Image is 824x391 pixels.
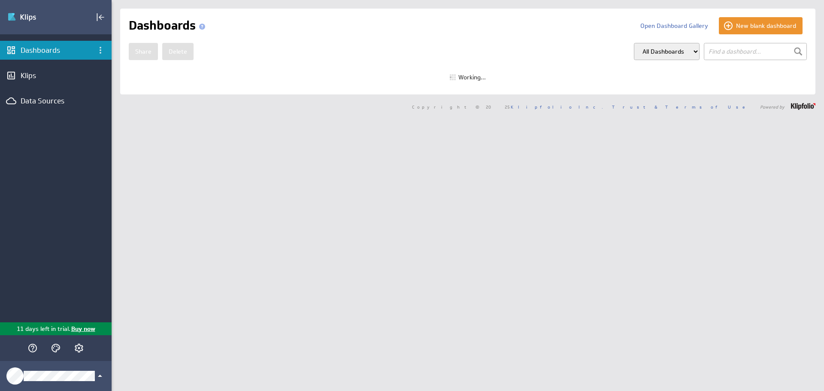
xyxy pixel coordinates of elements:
[7,10,67,24] img: Klipfolio klips logo
[450,74,486,80] div: Working...
[129,17,209,34] h1: Dashboards
[93,10,108,24] div: Collapse
[634,17,715,34] button: Open Dashboard Gallery
[704,43,807,60] input: Find a dashboard...
[93,43,108,58] div: Dashboard menu
[72,341,86,355] div: Account and settings
[612,104,751,110] a: Trust & Terms of Use
[719,17,803,34] button: New blank dashboard
[511,104,603,110] a: Klipfolio Inc.
[791,103,815,110] img: logo-footer.png
[21,45,91,55] div: Dashboards
[760,105,785,109] span: Powered by
[412,105,603,109] span: Copyright © 2025
[51,343,61,353] svg: Themes
[17,324,70,333] p: 11 days left in trial.
[129,43,158,60] button: Share
[7,10,67,24] div: Go to Dashboards
[162,43,194,60] button: Delete
[21,71,91,80] div: Klips
[48,341,63,355] div: Themes
[21,96,91,106] div: Data Sources
[74,343,84,353] svg: Account and settings
[25,341,40,355] div: Help
[70,324,95,333] p: Buy now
